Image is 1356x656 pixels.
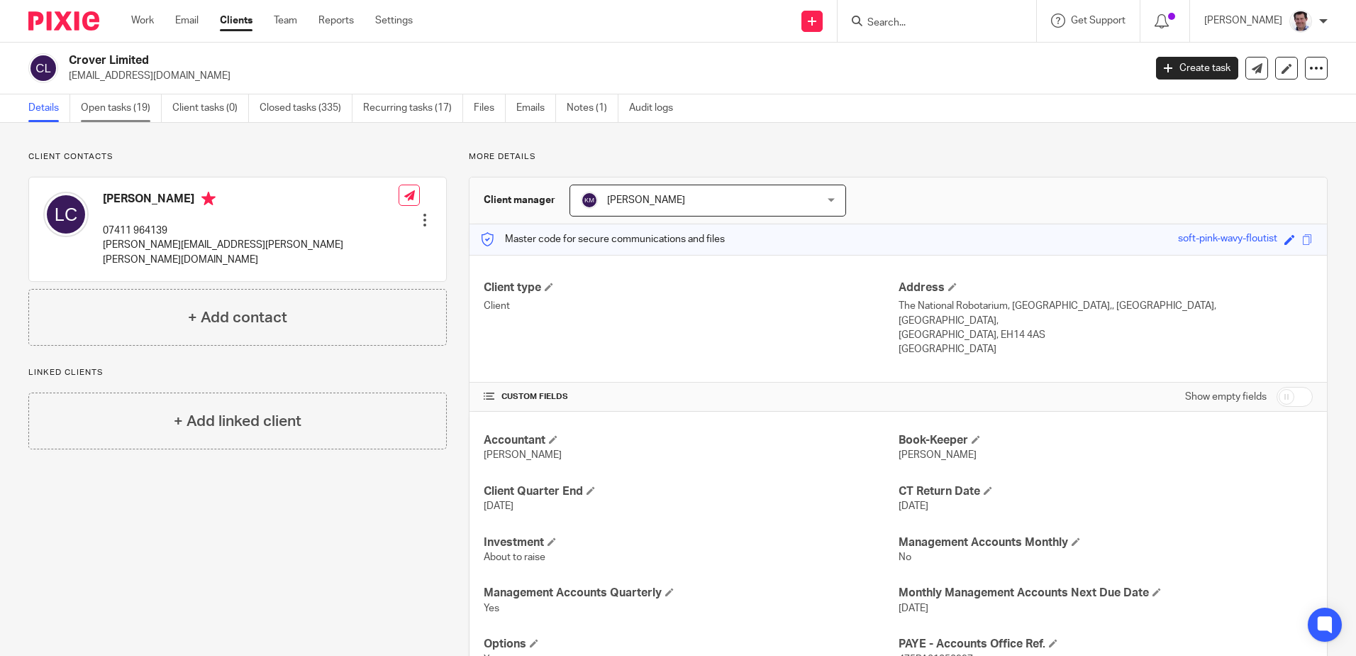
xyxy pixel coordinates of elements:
[899,484,1313,499] h4: CT Return Date
[1204,13,1282,28] p: [PERSON_NAME]
[174,410,301,432] h4: + Add linked client
[484,450,562,460] span: [PERSON_NAME]
[899,586,1313,601] h4: Monthly Management Accounts Next Due Date
[69,53,921,68] h2: Crover Limited
[484,535,898,550] h4: Investment
[131,13,154,28] a: Work
[484,280,898,295] h4: Client type
[81,94,162,122] a: Open tasks (19)
[1185,390,1267,404] label: Show empty fields
[1178,231,1277,248] div: soft-pink-wavy-floutist
[899,603,928,613] span: [DATE]
[260,94,352,122] a: Closed tasks (335)
[474,94,506,122] a: Files
[28,11,99,31] img: Pixie
[484,603,499,613] span: Yes
[866,17,994,30] input: Search
[581,192,598,209] img: svg%3E
[607,195,685,205] span: [PERSON_NAME]
[899,552,911,562] span: No
[1289,10,1312,33] img: Facebook%20Profile%20picture%20(2).jpg
[220,13,252,28] a: Clients
[484,299,898,313] p: Client
[375,13,413,28] a: Settings
[103,238,399,267] p: [PERSON_NAME][EMAIL_ADDRESS][PERSON_NAME][PERSON_NAME][DOMAIN_NAME]
[43,192,89,237] img: svg%3E
[567,94,618,122] a: Notes (1)
[28,94,70,122] a: Details
[69,69,1135,83] p: [EMAIL_ADDRESS][DOMAIN_NAME]
[484,637,898,652] h4: Options
[363,94,463,122] a: Recurring tasks (17)
[484,552,545,562] span: About to raise
[484,501,513,511] span: [DATE]
[629,94,684,122] a: Audit logs
[469,151,1328,163] p: More details
[484,433,898,448] h4: Accountant
[1071,16,1126,26] span: Get Support
[480,232,725,246] p: Master code for secure communications and files
[103,192,399,209] h4: [PERSON_NAME]
[274,13,297,28] a: Team
[201,192,216,206] i: Primary
[484,391,898,403] h4: CUSTOM FIELDS
[899,342,1313,356] p: [GEOGRAPHIC_DATA]
[899,450,977,460] span: [PERSON_NAME]
[484,484,898,499] h4: Client Quarter End
[103,224,399,238] p: 07411 964139
[899,299,1313,328] p: The National Robotarium, [GEOGRAPHIC_DATA],, [GEOGRAPHIC_DATA], [GEOGRAPHIC_DATA],
[899,501,928,511] span: [DATE]
[899,433,1313,448] h4: Book-Keeper
[899,637,1313,652] h4: PAYE - Accounts Office Ref.
[516,94,556,122] a: Emails
[899,535,1313,550] h4: Management Accounts Monthly
[172,94,249,122] a: Client tasks (0)
[484,193,555,207] h3: Client manager
[1156,57,1238,80] a: Create task
[28,367,447,378] p: Linked clients
[484,586,898,601] h4: Management Accounts Quarterly
[28,53,58,83] img: svg%3E
[318,13,354,28] a: Reports
[899,328,1313,342] p: [GEOGRAPHIC_DATA], EH14 4AS
[188,307,287,329] h4: + Add contact
[175,13,199,28] a: Email
[899,280,1313,295] h4: Address
[28,151,447,163] p: Client contacts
